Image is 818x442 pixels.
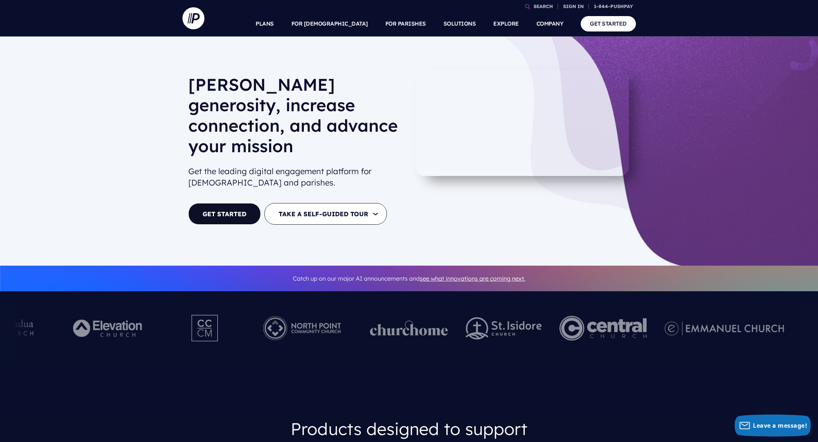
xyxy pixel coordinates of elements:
[465,317,542,340] img: pp_logos_2
[444,11,476,37] a: SOLUTIONS
[252,308,352,348] img: Pushpay_Logo__NorthPoint
[735,415,811,437] button: Leave a message!
[291,11,368,37] a: FOR [DEMOGRAPHIC_DATA]
[420,275,525,282] a: see what innovations are coming next.
[188,163,403,191] h2: Get the leading digital engagement platform for [DEMOGRAPHIC_DATA] and parishes.
[264,203,387,225] button: TAKE A SELF-GUIDED TOUR
[536,11,563,37] a: COMPANY
[493,11,519,37] a: EXPLORE
[581,16,636,31] a: GET STARTED
[188,74,403,162] h1: [PERSON_NAME] generosity, increase connection, and advance your mission
[256,11,274,37] a: PLANS
[370,321,448,336] img: pp_logos_1
[385,11,426,37] a: FOR PARISHES
[753,422,807,430] span: Leave a message!
[664,321,784,336] img: pp_logos_3
[176,308,234,348] img: Pushpay_Logo__CCM
[188,270,630,287] p: Catch up on our major AI announcements and
[559,308,647,348] img: Central Church Henderson NV
[58,308,159,348] img: Pushpay_Logo__Elevation
[188,203,261,225] a: GET STARTED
